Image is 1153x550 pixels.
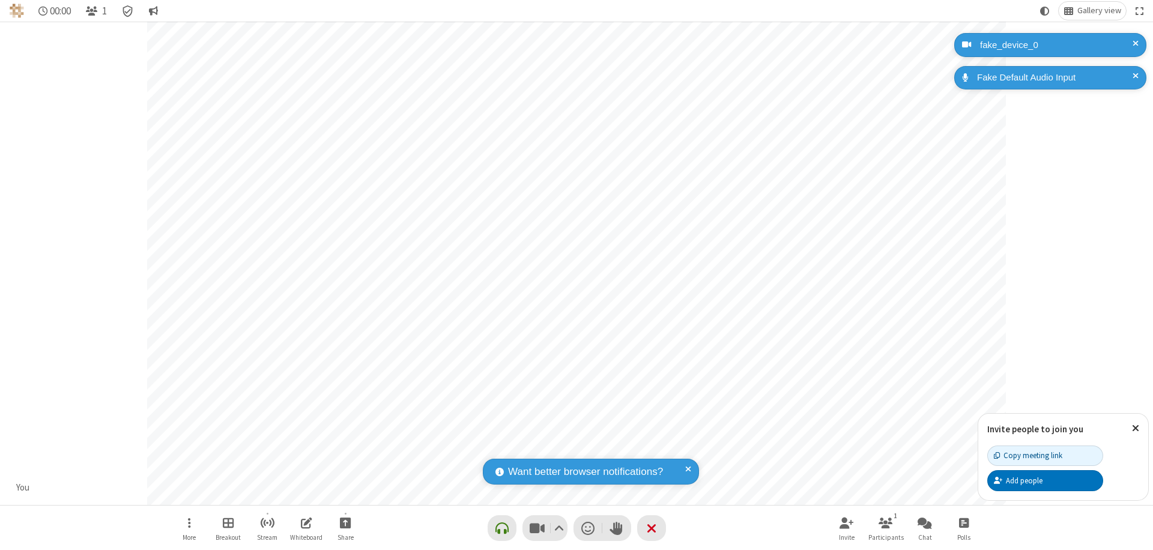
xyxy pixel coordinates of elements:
[1077,6,1121,16] span: Gallery view
[488,515,516,541] button: Connect your audio
[216,534,241,541] span: Breakout
[987,446,1103,466] button: Copy meeting link
[144,2,163,20] button: Conversation
[102,5,107,17] span: 1
[573,515,602,541] button: Send a reaction
[551,515,567,541] button: Video setting
[290,534,322,541] span: Whiteboard
[1059,2,1126,20] button: Change layout
[602,515,631,541] button: Raise hand
[183,534,196,541] span: More
[171,511,207,545] button: Open menu
[34,2,76,20] div: Timer
[976,38,1137,52] div: fake_device_0
[946,511,982,545] button: Open poll
[50,5,71,17] span: 00:00
[907,511,943,545] button: Open chat
[117,2,139,20] div: Meeting details Encryption enabled
[973,71,1137,85] div: Fake Default Audio Input
[337,534,354,541] span: Share
[839,534,855,541] span: Invite
[994,450,1062,461] div: Copy meeting link
[868,511,904,545] button: Open participant list
[257,534,277,541] span: Stream
[210,511,246,545] button: Manage Breakout Rooms
[987,470,1103,491] button: Add people
[327,511,363,545] button: Start sharing
[918,534,932,541] span: Chat
[637,515,666,541] button: End or leave meeting
[12,481,34,495] div: You
[868,534,904,541] span: Participants
[522,515,567,541] button: Stop video (⌘+Shift+V)
[891,510,901,521] div: 1
[1131,2,1149,20] button: Fullscreen
[987,423,1083,435] label: Invite people to join you
[829,511,865,545] button: Invite participants (⌘+Shift+I)
[288,511,324,545] button: Open shared whiteboard
[1123,414,1148,443] button: Close popover
[10,4,24,18] img: QA Selenium DO NOT DELETE OR CHANGE
[957,534,970,541] span: Polls
[249,511,285,545] button: Start streaming
[80,2,112,20] button: Open participant list
[1035,2,1055,20] button: Using system theme
[508,464,663,480] span: Want better browser notifications?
